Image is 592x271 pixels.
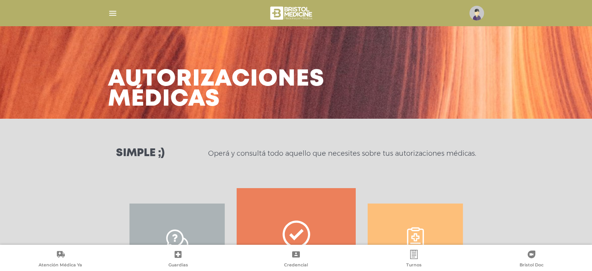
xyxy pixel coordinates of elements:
[39,262,82,269] span: Atención Médica Ya
[119,250,237,269] a: Guardias
[355,250,473,269] a: Turnos
[116,148,165,159] h3: Simple ;)
[208,149,476,158] p: Operá y consultá todo aquello que necesites sobre tus autorizaciones médicas.
[469,6,484,20] img: profile-placeholder.svg
[406,262,422,269] span: Turnos
[520,262,543,269] span: Bristol Doc
[168,262,188,269] span: Guardias
[237,250,355,269] a: Credencial
[2,250,119,269] a: Atención Médica Ya
[269,4,315,22] img: bristol-medicine-blanco.png
[473,250,590,269] a: Bristol Doc
[284,262,308,269] span: Credencial
[108,8,118,18] img: Cober_menu-lines-white.svg
[108,69,325,109] h3: Autorizaciones médicas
